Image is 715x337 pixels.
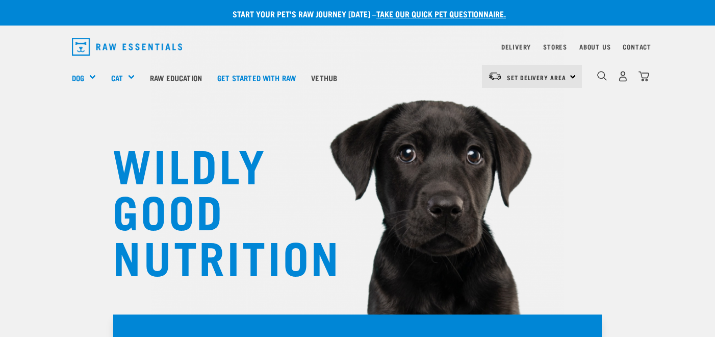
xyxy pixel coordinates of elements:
a: Contact [623,45,651,49]
a: Raw Education [142,57,210,98]
h1: WILDLY GOOD NUTRITION [113,140,317,278]
nav: dropdown navigation [64,34,651,60]
img: user.png [618,71,628,82]
a: Delivery [501,45,531,49]
img: Raw Essentials Logo [72,38,182,56]
span: Set Delivery Area [507,76,566,79]
a: take our quick pet questionnaire. [376,11,506,16]
a: Get started with Raw [210,57,303,98]
a: Stores [543,45,567,49]
img: home-icon-1@2x.png [597,71,607,81]
a: About Us [579,45,610,49]
a: Vethub [303,57,345,98]
a: Dog [72,72,84,84]
img: van-moving.png [488,71,502,81]
img: home-icon@2x.png [639,71,649,82]
a: Cat [111,72,123,84]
